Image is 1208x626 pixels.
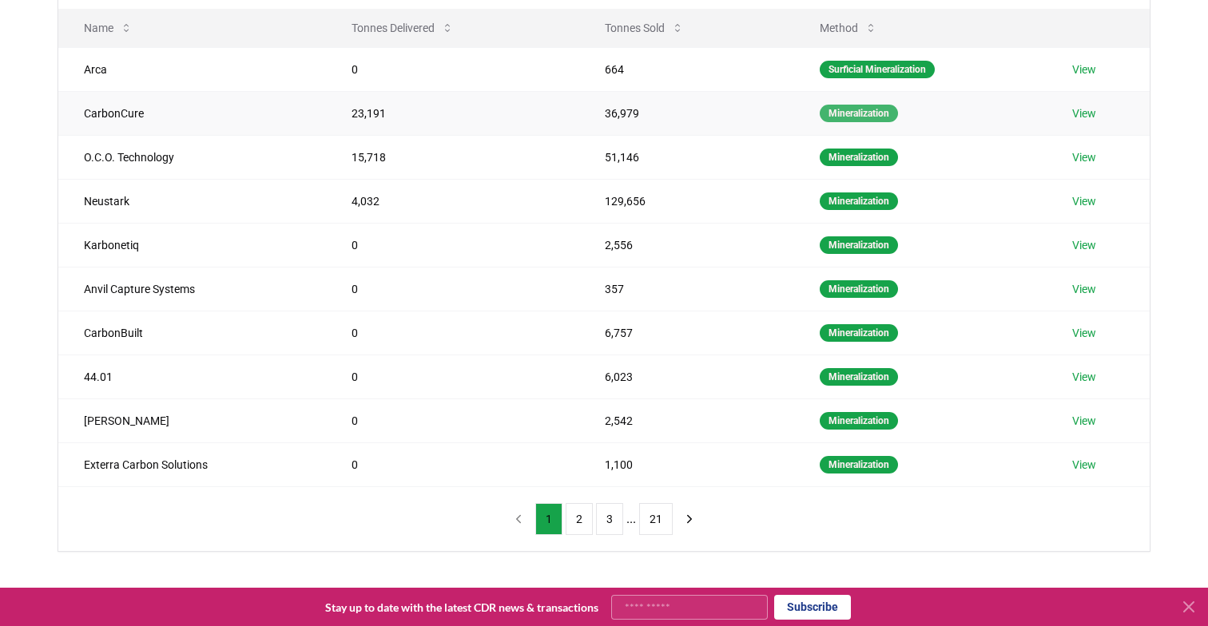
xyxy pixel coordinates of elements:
button: Tonnes Sold [592,12,697,44]
button: 1 [535,503,562,535]
a: View [1072,61,1096,77]
button: Name [71,12,145,44]
a: View [1072,457,1096,473]
li: ... [626,509,636,529]
td: 2,542 [579,398,794,442]
td: 129,656 [579,179,794,223]
button: Tonnes Delivered [339,12,467,44]
td: Neustark [58,179,326,223]
a: View [1072,237,1096,253]
td: 6,023 [579,355,794,398]
div: Mineralization [820,368,898,386]
div: Mineralization [820,412,898,430]
td: 51,146 [579,135,794,179]
a: View [1072,413,1096,429]
td: 0 [326,223,579,267]
td: 0 [326,442,579,486]
a: View [1072,281,1096,297]
a: View [1072,325,1096,341]
td: 2,556 [579,223,794,267]
div: Mineralization [820,192,898,210]
td: 0 [326,398,579,442]
a: View [1072,149,1096,165]
td: 23,191 [326,91,579,135]
div: Mineralization [820,456,898,473]
td: O.C.O. Technology [58,135,326,179]
td: 0 [326,311,579,355]
button: 3 [596,503,623,535]
div: Surficial Mineralization [820,61,935,78]
button: 2 [566,503,593,535]
td: 664 [579,47,794,91]
td: CarbonBuilt [58,311,326,355]
button: next page [676,503,703,535]
td: 357 [579,267,794,311]
div: Mineralization [820,236,898,254]
div: Mineralization [820,105,898,122]
td: 4,032 [326,179,579,223]
td: Arca [58,47,326,91]
td: 15,718 [326,135,579,179]
td: [PERSON_NAME] [58,398,326,442]
td: Karbonetiq [58,223,326,267]
button: 21 [639,503,673,535]
td: CarbonCure [58,91,326,135]
td: 1,100 [579,442,794,486]
td: 6,757 [579,311,794,355]
a: View [1072,369,1096,385]
td: Anvil Capture Systems [58,267,326,311]
td: 0 [326,355,579,398]
a: View [1072,105,1096,121]
div: Mineralization [820,280,898,298]
td: 36,979 [579,91,794,135]
button: Method [807,12,890,44]
td: 0 [326,267,579,311]
a: View [1072,193,1096,209]
td: Exterra Carbon Solutions [58,442,326,486]
td: 44.01 [58,355,326,398]
td: 0 [326,47,579,91]
div: Mineralization [820,324,898,342]
div: Mineralization [820,149,898,166]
